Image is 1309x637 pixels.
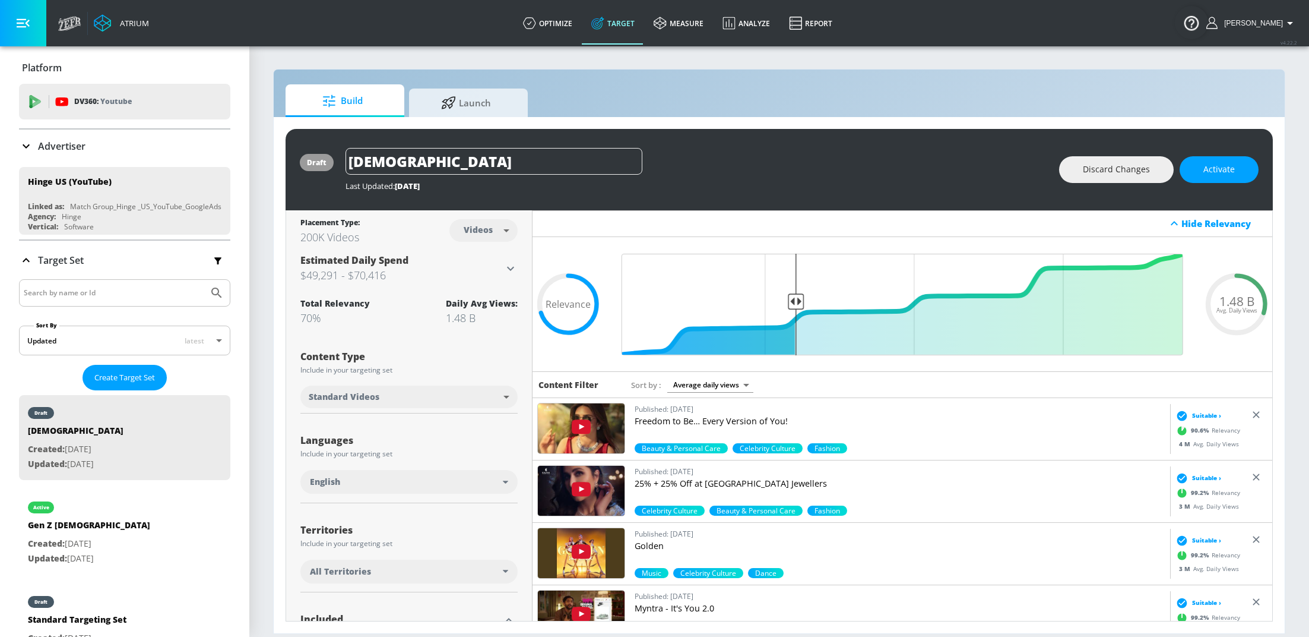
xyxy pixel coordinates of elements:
[1083,162,1150,177] span: Discard Changes
[300,614,500,624] div: Included
[300,525,518,535] div: Territories
[62,212,81,222] div: Hinge
[1174,422,1241,440] div: Relevancy
[1193,411,1222,420] span: Suitable ›
[19,241,230,280] div: Target Set
[1059,156,1174,183] button: Discard Changes
[27,336,56,346] div: Updated
[635,528,1165,540] p: Published: [DATE]
[83,365,167,390] button: Create Target Set
[807,506,847,516] div: 50.0%
[631,380,661,390] span: Sort by
[300,470,518,494] div: English
[19,490,230,575] div: activeGen Z [DEMOGRAPHIC_DATA]Created:[DATE]Updated:[DATE]
[635,403,1165,415] p: Published: [DATE]
[28,614,126,631] div: Standard Targeting Set
[19,167,230,235] div: Hinge US (YouTube)Linked as:Match Group_Hinge _US_YouTube_GoogleAdsAgency:HingeVertical:Software
[28,538,65,549] span: Created:
[70,201,221,212] div: Match Group_Hinge _US_YouTube_GoogleAds
[458,225,499,235] div: Videos
[748,568,784,578] div: 50.0%
[28,425,123,442] div: [DEMOGRAPHIC_DATA]
[74,95,132,108] p: DV360:
[1191,426,1212,435] span: 90.6 %
[635,540,1165,552] p: Golden
[300,230,360,244] div: 200K Videos
[1281,39,1297,46] span: v 4.22.2
[1174,502,1240,511] div: Avg. Daily Views
[300,436,518,445] div: Languages
[1206,16,1297,30] button: [PERSON_NAME]
[713,2,779,45] a: Analyze
[395,181,420,191] span: [DATE]
[1175,6,1208,39] button: Open Resource Center
[635,568,668,578] div: 99.2%
[297,87,388,115] span: Build
[19,130,230,163] div: Advertiser
[64,222,94,232] div: Software
[307,157,327,168] div: draft
[19,84,230,119] div: DV360: Youtube
[1181,217,1266,229] div: Hide Relevancy
[635,465,1165,478] p: Published: [DATE]
[28,553,67,564] span: Updated:
[34,410,47,416] div: draft
[733,443,803,453] div: 70.3%
[779,2,842,45] a: Report
[28,551,150,566] p: [DATE]
[300,352,518,361] div: Content Type
[1193,474,1222,483] span: Suitable ›
[733,443,803,453] span: Celebrity Culture
[1174,597,1222,609] div: Suitable ›
[807,443,847,453] div: 70.3%
[300,254,408,267] span: Estimated Daily Spend
[1219,19,1283,27] span: login as: stephanie.wolklin@zefr.com
[635,528,1165,568] a: Published: [DATE]Golden
[807,443,847,453] span: Fashion
[1180,565,1194,573] span: 3 M
[28,443,65,455] span: Created:
[28,176,112,187] div: Hinge US (YouTube)
[709,506,803,516] div: 90.6%
[1174,609,1241,627] div: Relevancy
[38,254,84,267] p: Target Set
[1203,162,1235,177] span: Activate
[310,476,340,488] span: English
[635,443,728,453] span: Beauty & Personal Care
[1193,536,1222,545] span: Suitable ›
[807,506,847,516] span: Fashion
[38,140,85,153] p: Advertiser
[446,298,518,309] div: Daily Avg Views:
[28,442,123,457] p: [DATE]
[28,212,56,222] div: Agency:
[1180,156,1259,183] button: Activate
[421,89,511,117] span: Launch
[533,210,1272,237] div: Hide Relevancy
[300,254,518,283] div: Estimated Daily Spend$49,291 - $70,416
[309,391,379,403] span: Standard Videos
[34,321,59,329] label: Sort By
[1216,307,1257,313] span: Avg. Daily Views
[310,566,371,578] span: All Territories
[635,506,705,516] div: 99.2%
[185,336,204,346] span: latest
[1174,484,1241,502] div: Relevancy
[300,267,503,283] h3: $49,291 - $70,416
[300,560,518,584] div: All Territories
[635,465,1165,506] a: Published: [DATE]25% + 25% Off at [GEOGRAPHIC_DATA] Jewellers
[538,403,625,453] img: RJb3Mg2ET2w
[582,2,644,45] a: Target
[635,403,1165,443] a: Published: [DATE]Freedom to Be… Every Version of You!
[1174,535,1222,547] div: Suitable ›
[673,568,743,578] div: 70.3%
[644,2,713,45] a: measure
[94,371,155,384] span: Create Target Set
[300,298,370,309] div: Total Relevancy
[28,458,67,469] span: Updated:
[1174,472,1222,484] div: Suitable ›
[28,537,150,551] p: [DATE]
[635,478,1165,490] p: 25% + 25% Off at [GEOGRAPHIC_DATA] Jewellers
[635,568,668,578] span: Music
[538,528,625,578] img: 9_bTl2vvYQg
